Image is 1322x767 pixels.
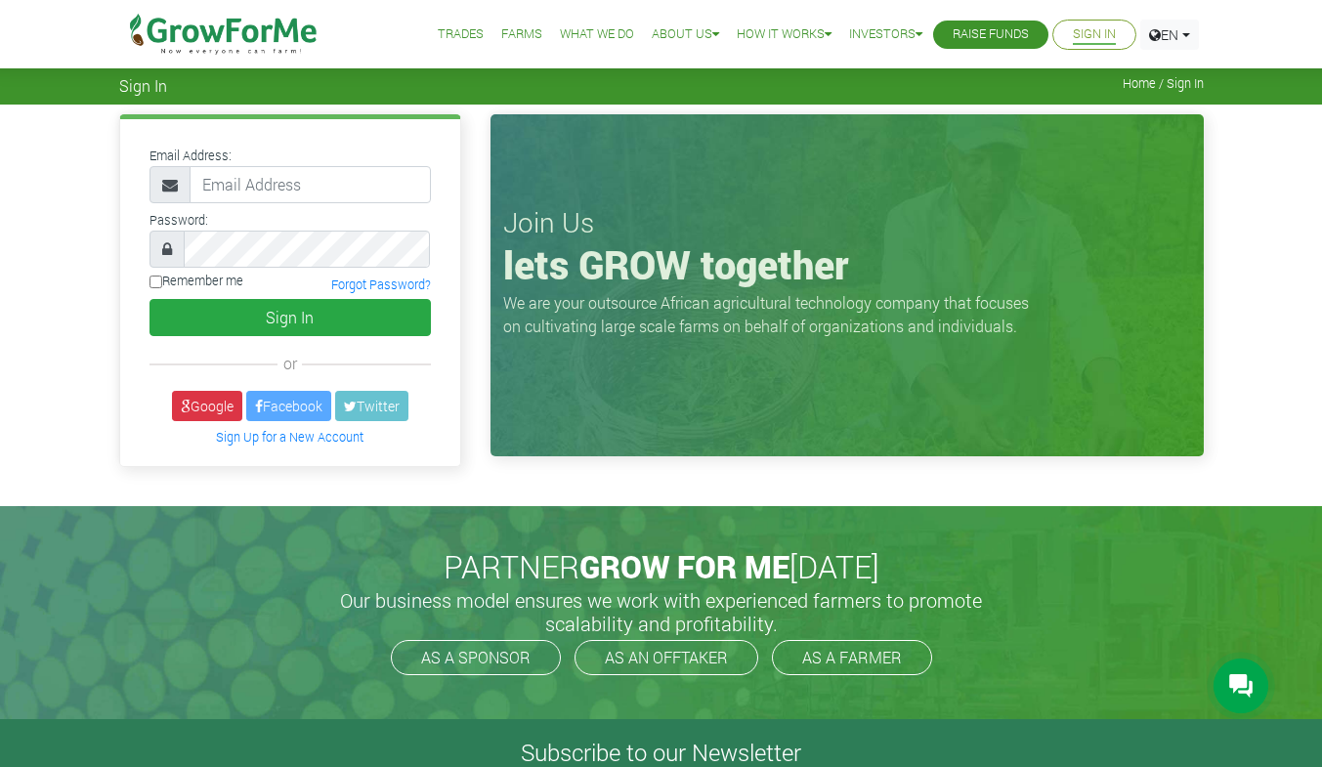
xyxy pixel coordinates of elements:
[438,24,484,45] a: Trades
[190,166,431,203] input: Email Address
[503,291,1041,338] p: We are your outsource African agricultural technology company that focuses on cultivating large s...
[652,24,719,45] a: About Us
[149,147,232,165] label: Email Address:
[953,24,1029,45] a: Raise Funds
[149,299,431,336] button: Sign In
[24,739,1298,767] h4: Subscribe to our Newsletter
[149,352,431,375] div: or
[149,211,208,230] label: Password:
[216,429,363,445] a: Sign Up for a New Account
[737,24,832,45] a: How it Works
[579,545,789,587] span: GROW FOR ME
[772,640,932,675] a: AS A FARMER
[849,24,922,45] a: Investors
[331,277,431,292] a: Forgot Password?
[1140,20,1199,50] a: EN
[119,76,167,95] span: Sign In
[575,640,758,675] a: AS AN OFFTAKER
[560,24,634,45] a: What We Do
[503,241,1191,288] h1: lets GROW together
[1123,76,1204,91] span: Home / Sign In
[149,272,243,290] label: Remember me
[501,24,542,45] a: Farms
[391,640,561,675] a: AS A SPONSOR
[1073,24,1116,45] a: Sign In
[149,276,162,288] input: Remember me
[503,206,1191,239] h3: Join Us
[127,548,1196,585] h2: PARTNER [DATE]
[172,391,242,421] a: Google
[320,588,1003,635] h5: Our business model ensures we work with experienced farmers to promote scalability and profitabil...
